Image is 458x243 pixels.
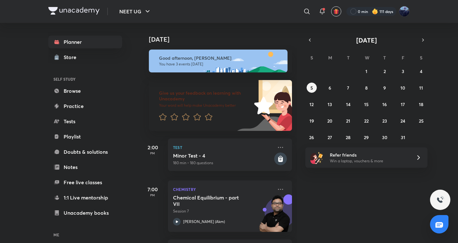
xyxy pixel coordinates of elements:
[382,118,387,124] abbr: October 23, 2025
[309,134,314,140] abbr: October 26, 2025
[307,132,317,142] button: October 26, 2025
[361,83,371,93] button: October 8, 2025
[398,116,408,126] button: October 24, 2025
[115,5,155,18] button: NEET UG
[149,50,288,72] img: afternoon
[372,8,378,15] img: streak
[173,194,252,207] h5: Chemical Equilibrium - part VII
[327,118,332,124] abbr: October 20, 2025
[365,55,369,61] abbr: Wednesday
[343,116,353,126] button: October 21, 2025
[379,83,390,93] button: October 9, 2025
[307,83,317,93] button: October 5, 2025
[140,186,165,193] h5: 7:00
[257,194,292,238] img: unacademy
[173,160,273,166] p: 180 min • 180 questions
[402,55,404,61] abbr: Friday
[398,99,408,109] button: October 17, 2025
[420,68,422,74] abbr: October 4, 2025
[384,68,386,74] abbr: October 2, 2025
[232,80,292,131] img: feedback_image
[361,116,371,126] button: October 22, 2025
[343,99,353,109] button: October 14, 2025
[48,130,122,143] a: Playlist
[400,118,405,124] abbr: October 24, 2025
[159,90,252,102] h6: Give us your feedback on learning with Unacademy
[398,66,408,76] button: October 3, 2025
[402,68,404,74] abbr: October 3, 2025
[48,115,122,128] a: Tests
[48,74,122,84] h6: SELF STUDY
[48,206,122,219] a: Unacademy books
[379,132,390,142] button: October 30, 2025
[420,55,422,61] abbr: Saturday
[416,99,426,109] button: October 18, 2025
[331,6,341,17] button: avatar
[328,134,332,140] abbr: October 27, 2025
[356,36,377,44] span: [DATE]
[325,116,335,126] button: October 20, 2025
[159,55,282,61] h6: Good afternoon, [PERSON_NAME]
[382,134,387,140] abbr: October 30, 2025
[310,55,313,61] abbr: Sunday
[436,196,444,204] img: ttu
[364,134,369,140] abbr: October 29, 2025
[364,118,369,124] abbr: October 22, 2025
[48,161,122,173] a: Notes
[48,7,100,16] a: Company Logo
[310,151,323,164] img: referral
[419,101,423,107] abbr: October 18, 2025
[183,219,225,225] p: [PERSON_NAME] (Akm)
[383,55,386,61] abbr: Thursday
[314,36,419,44] button: [DATE]
[416,116,426,126] button: October 25, 2025
[329,85,331,91] abbr: October 6, 2025
[346,134,350,140] abbr: October 28, 2025
[346,101,350,107] abbr: October 14, 2025
[379,116,390,126] button: October 23, 2025
[325,83,335,93] button: October 6, 2025
[309,118,314,124] abbr: October 19, 2025
[419,118,424,124] abbr: October 25, 2025
[365,68,367,74] abbr: October 1, 2025
[325,99,335,109] button: October 13, 2025
[309,101,314,107] abbr: October 12, 2025
[140,144,165,151] h5: 2:00
[361,99,371,109] button: October 15, 2025
[149,36,298,43] h4: [DATE]
[307,116,317,126] button: October 19, 2025
[347,85,349,91] abbr: October 7, 2025
[48,100,122,112] a: Practice
[401,101,405,107] abbr: October 17, 2025
[347,55,350,61] abbr: Tuesday
[48,36,122,48] a: Planner
[330,152,408,158] h6: Refer friends
[419,85,423,91] abbr: October 11, 2025
[173,144,273,151] p: Test
[383,85,386,91] abbr: October 9, 2025
[346,118,350,124] abbr: October 21, 2025
[48,84,122,97] a: Browse
[48,191,122,204] a: 1:1 Live mentorship
[140,193,165,197] p: PM
[398,132,408,142] button: October 31, 2025
[379,99,390,109] button: October 16, 2025
[48,51,122,64] a: Store
[364,101,369,107] abbr: October 15, 2025
[401,134,405,140] abbr: October 31, 2025
[173,186,273,193] p: Chemistry
[173,152,273,159] h5: Minor Test - 4
[382,101,387,107] abbr: October 16, 2025
[343,83,353,93] button: October 7, 2025
[400,85,405,91] abbr: October 10, 2025
[398,83,408,93] button: October 10, 2025
[307,99,317,109] button: October 12, 2025
[416,83,426,93] button: October 11, 2025
[140,151,165,155] p: PM
[333,9,339,14] img: avatar
[173,208,273,214] p: Session 7
[361,132,371,142] button: October 29, 2025
[48,145,122,158] a: Doubts & solutions
[328,101,332,107] abbr: October 13, 2025
[379,66,390,76] button: October 2, 2025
